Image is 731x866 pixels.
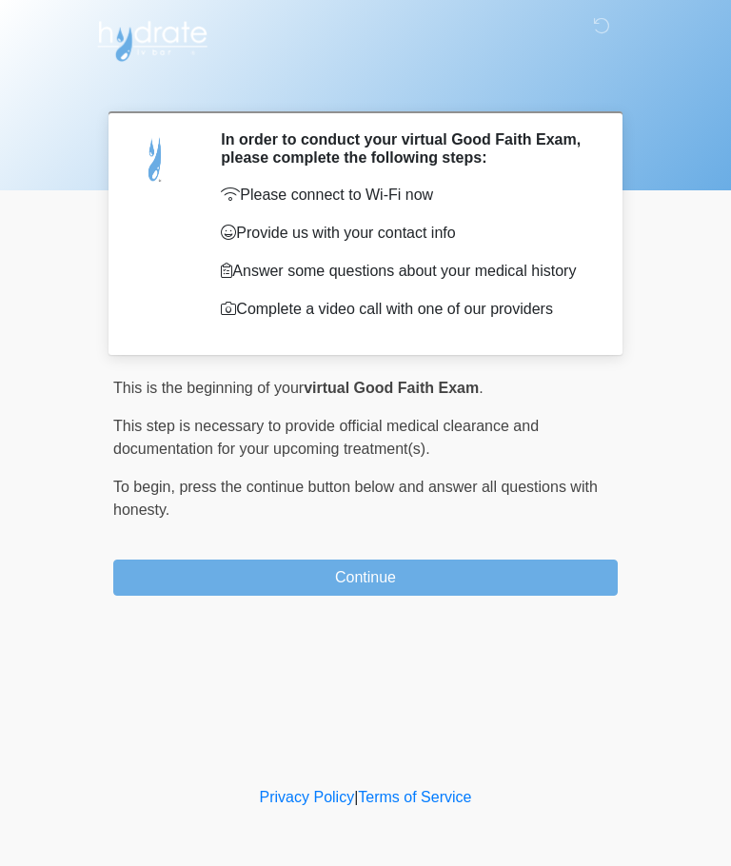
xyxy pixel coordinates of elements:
[221,222,589,245] p: Provide us with your contact info
[128,130,185,187] img: Agent Avatar
[113,560,618,596] button: Continue
[304,380,479,396] strong: virtual Good Faith Exam
[221,130,589,167] h2: In order to conduct your virtual Good Faith Exam, please complete the following steps:
[113,380,304,396] span: This is the beginning of your
[113,418,539,457] span: This step is necessary to provide official medical clearance and documentation for your upcoming ...
[221,298,589,321] p: Complete a video call with one of our providers
[94,14,210,63] img: Hydrate IV Bar - Arcadia Logo
[354,789,358,805] a: |
[113,479,179,495] span: To begin,
[479,380,483,396] span: .
[358,789,471,805] a: Terms of Service
[260,789,355,805] a: Privacy Policy
[113,479,598,518] span: press the continue button below and answer all questions with honesty.
[99,69,632,104] h1: ‎ ‎ ‎ ‎
[221,260,589,283] p: Answer some questions about your medical history
[221,184,589,207] p: Please connect to Wi-Fi now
